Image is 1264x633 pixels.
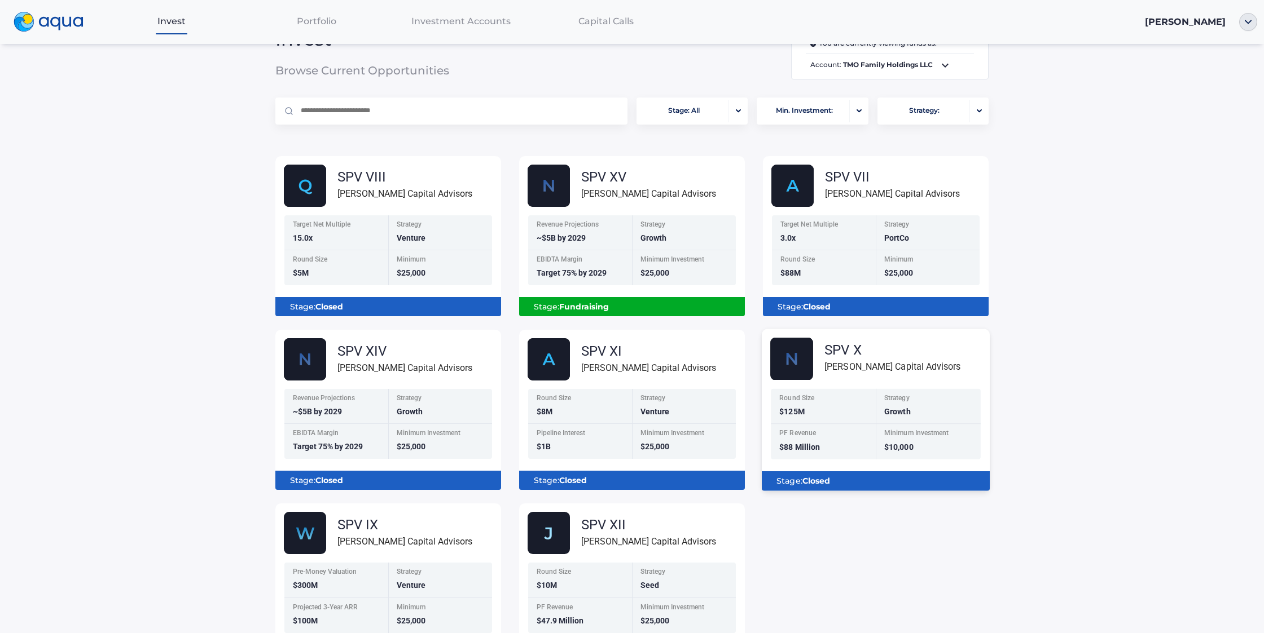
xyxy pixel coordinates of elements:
button: Min. Investment:portfolio-arrow [757,98,868,125]
span: Seed [640,581,659,590]
img: Jukebox.svg [528,512,570,554]
img: AlphaFund.svg [771,165,814,207]
a: logo [7,9,99,35]
div: Strategy [397,221,485,231]
span: Growth [397,407,423,416]
span: Growth [640,233,666,242]
div: [PERSON_NAME] Capital Advisors [337,361,472,375]
img: portfolio-arrow [736,109,741,113]
img: ellipse [1239,13,1257,31]
b: Closed [559,475,587,485]
span: $125M [779,407,804,416]
div: Round Size [780,256,869,265]
div: Strategy [640,568,729,578]
div: SPV XI [581,344,716,358]
span: Invest [275,34,513,45]
div: Minimum Investment [884,430,974,440]
div: Stage: [771,471,981,490]
b: Fundraising [559,302,609,312]
span: 3.0x [780,233,796,242]
div: SPV XII [581,518,716,532]
div: Strategy [397,568,485,578]
div: Round Size [779,395,869,404]
img: portfolio-arrow [977,109,982,113]
span: $88 Million [779,442,820,451]
div: SPV XV [581,170,716,184]
div: EBIDTA Margin [293,430,381,439]
img: Nscale_fund_card_1.svg [284,338,326,380]
span: $8M [537,407,552,416]
span: $25,000 [397,268,425,277]
div: SPV XIV [337,344,472,358]
button: Strategy:portfolio-arrow [877,98,989,125]
div: Round Size [537,568,625,578]
div: Stage: [772,297,980,316]
div: Strategy [397,395,485,404]
b: Closed [802,476,830,486]
span: $25,000 [640,442,669,451]
span: Venture [397,233,425,242]
img: Magnifier [285,107,293,115]
div: Target Net Multiple [293,221,381,231]
b: Closed [803,302,831,312]
span: Growth [884,407,910,416]
div: [PERSON_NAME] Capital Advisors [825,187,960,201]
div: Minimum Investment [640,256,729,265]
div: Minimum Investment [397,430,485,439]
div: SPV X [824,343,960,357]
span: $25,000 [640,616,669,625]
span: Venture [397,581,425,590]
img: Nscale_fund_card.svg [528,165,570,207]
b: Closed [315,302,343,312]
a: Capital Calls [533,10,678,33]
div: [PERSON_NAME] Capital Advisors [337,187,472,201]
div: Minimum [397,604,485,613]
div: Pre-Money Valuation [293,568,381,578]
span: $47.9 Million [537,616,583,625]
span: Target 75% by 2029 [537,268,607,277]
span: 15.0x [293,233,313,242]
div: Round Size [293,256,381,265]
div: PF Revenue [779,430,869,440]
div: Minimum Investment [640,430,729,439]
div: [PERSON_NAME] Capital Advisors [581,534,716,548]
span: Invest [157,16,186,26]
div: [PERSON_NAME] Capital Advisors [581,361,716,375]
div: Stage: [284,471,492,490]
button: Stage: Allportfolio-arrow [637,98,748,125]
span: $25,000 [640,268,669,277]
div: Strategy [640,395,729,404]
span: $25,000 [397,616,425,625]
span: $25,000 [397,442,425,451]
div: Strategy [884,221,973,231]
b: TMO Family Holdings LLC [843,60,933,69]
div: Revenue Projections [537,221,625,231]
div: Minimum [884,256,973,265]
span: Browse Current Opportunities [275,65,513,76]
span: $100M [293,616,318,625]
div: Revenue Projections [293,395,381,404]
div: SPV VII [825,170,960,184]
a: Portfolio [244,10,389,33]
span: PortCo [884,233,909,242]
span: Strategy: [909,100,940,122]
span: ~$5B by 2029 [293,407,342,416]
b: Closed [315,475,343,485]
div: Target Net Multiple [780,221,869,231]
div: Minimum Investment [640,604,729,613]
div: [PERSON_NAME] Capital Advisors [581,187,716,201]
span: $10,000 [884,442,914,451]
a: Investment Accounts [389,10,534,33]
img: Group_48614.svg [284,165,326,207]
span: $10M [537,581,557,590]
div: Pipeline Interest [537,430,625,439]
span: Investment Accounts [411,16,511,26]
a: Invest [99,10,244,33]
div: EBIDTA Margin [537,256,625,265]
span: Venture [640,407,669,416]
div: SPV VIII [337,170,472,184]
span: $25,000 [884,268,913,277]
div: Minimum [397,256,485,265]
div: Projected 3-Year ARR [293,604,381,613]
